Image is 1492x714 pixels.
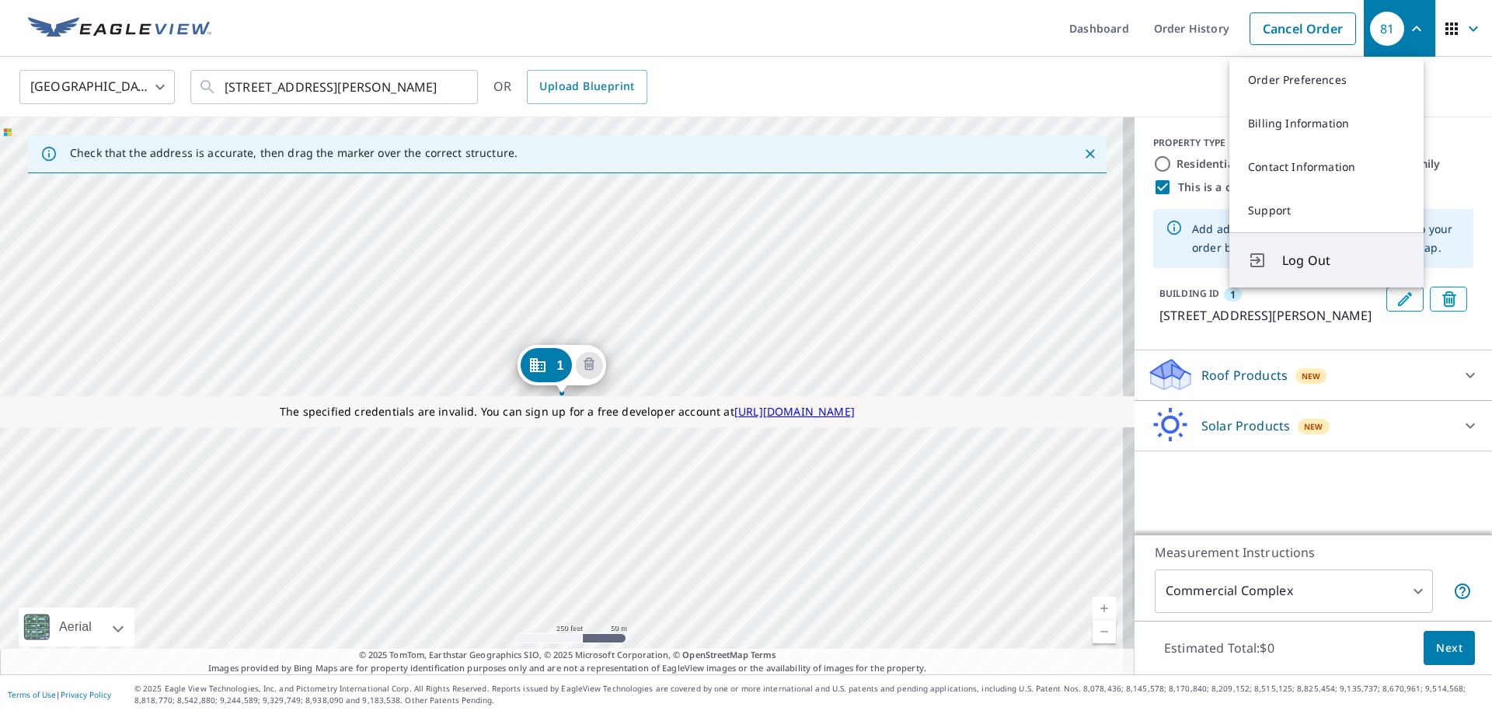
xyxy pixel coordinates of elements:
span: New [1302,370,1321,382]
div: Aerial [54,608,96,646]
span: Upload Blueprint [539,77,634,96]
label: This is a complex [1178,179,1271,195]
div: Roof ProductsNew [1147,357,1480,394]
button: Edit building 1 [1386,287,1424,312]
span: New [1304,420,1323,433]
a: Upload Blueprint [527,70,647,104]
a: OpenStreetMap [682,649,748,660]
a: Terms [751,649,776,660]
div: Dropped pin, building 1, Commercial property, 125 Pugsley Ave Bronx, NY 10473 [517,345,605,393]
p: Estimated Total: $0 [1152,631,1287,665]
a: Cancel Order [1250,12,1356,45]
p: Check that the address is accurate, then drag the marker over the correct structure. [70,146,518,160]
a: Current Level 17, Zoom In [1093,597,1116,620]
a: Billing Information [1229,102,1424,145]
span: Log Out [1282,251,1405,270]
button: Close [1080,144,1100,164]
p: Solar Products [1201,416,1290,435]
p: BUILDING ID [1159,287,1219,300]
img: EV Logo [28,17,211,40]
p: Roof Products [1201,366,1288,385]
div: [GEOGRAPHIC_DATA] [19,65,175,109]
a: [URL][DOMAIN_NAME] [734,404,855,419]
div: Aerial [19,608,134,646]
div: Add additional buildings on this complex to your order by dropping additional pins on the map. [1192,214,1461,263]
a: Current Level 17, Zoom Out [1093,620,1116,643]
span: Next [1436,639,1462,658]
span: © 2025 TomTom, Earthstar Geographics SIO, © 2025 Microsoft Corporation, © [359,649,776,662]
a: Order Preferences [1229,58,1424,102]
p: | [8,690,111,699]
div: 81 [1370,12,1404,46]
a: Contact Information [1229,145,1424,189]
p: © 2025 Eagle View Technologies, Inc. and Pictometry International Corp. All Rights Reserved. Repo... [134,683,1484,706]
button: Delete building 1 [576,352,603,379]
div: OR [493,70,647,104]
button: Delete building 1 [1430,287,1467,312]
label: Residential [1177,156,1237,172]
a: Terms of Use [8,689,56,700]
a: Support [1229,189,1424,232]
div: PROPERTY TYPE [1153,136,1473,150]
button: Log Out [1229,232,1424,287]
button: Next [1424,631,1475,666]
span: 1 [1230,287,1236,301]
p: Measurement Instructions [1155,543,1472,562]
a: Privacy Policy [61,689,111,700]
input: Search by address or latitude-longitude [225,65,446,109]
div: Solar ProductsNew [1147,407,1480,444]
span: Each building may require a separate measurement report; if so, your account will be billed per r... [1453,582,1472,601]
p: [STREET_ADDRESS][PERSON_NAME] [1159,306,1380,325]
div: Commercial Complex [1155,569,1433,613]
span: 1 [556,360,563,371]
